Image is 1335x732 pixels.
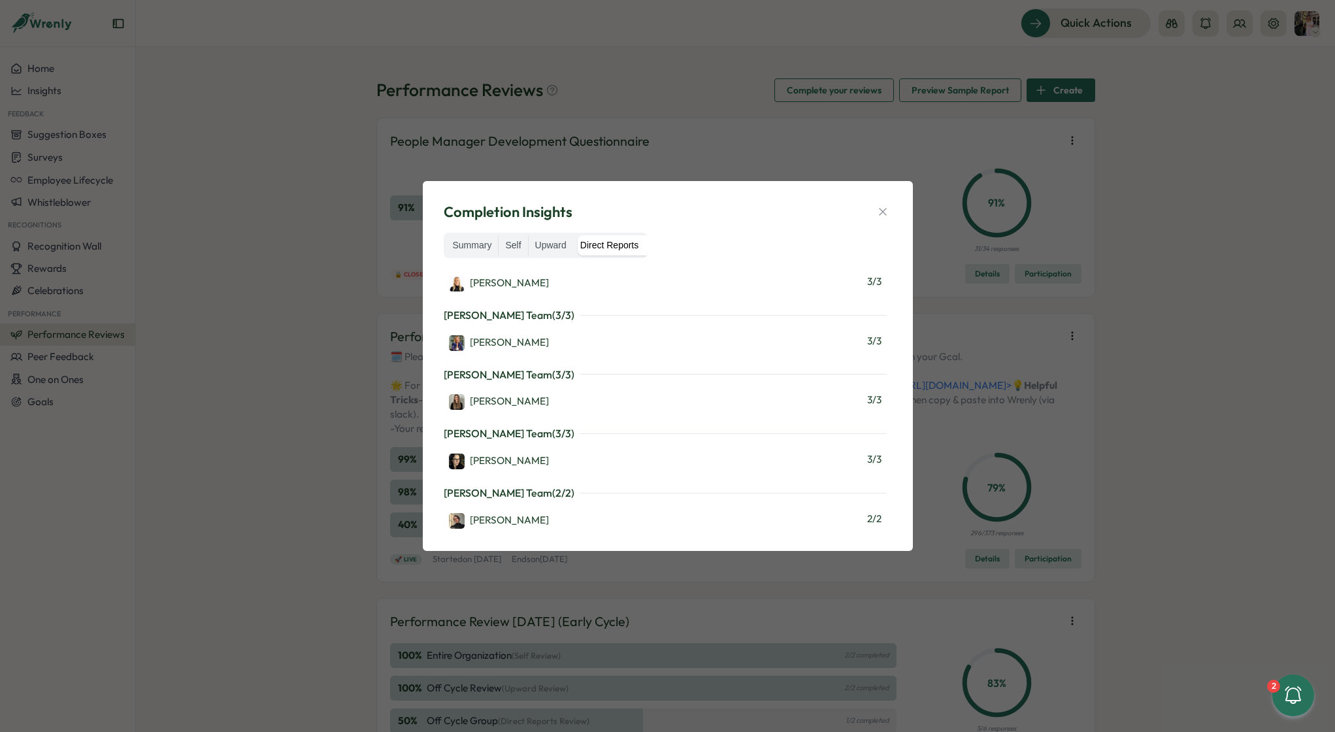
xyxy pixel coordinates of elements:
label: Self [499,235,527,256]
span: 3 / 3 [867,274,882,291]
a: Nada Saba[PERSON_NAME] [449,452,549,469]
p: [PERSON_NAME] Team ( 3 / 3 ) [444,425,574,442]
span: 3 / 3 [867,393,882,410]
div: 2 [1267,680,1280,693]
label: Direct Reports [574,235,645,256]
label: Upward [529,235,573,256]
a: Hanna Smith[PERSON_NAME] [449,334,549,351]
img: Sophia Whitham [449,513,465,529]
a: Sophia Whitham[PERSON_NAME] [449,512,549,529]
div: [PERSON_NAME] [449,454,549,469]
img: Hannah Dickens [449,276,465,291]
button: 2 [1272,674,1314,716]
a: Hannah Dickens[PERSON_NAME] [449,274,549,291]
div: [PERSON_NAME] [449,394,549,410]
p: [PERSON_NAME] Team ( 2 / 2 ) [444,485,574,501]
p: [PERSON_NAME] Team ( 3 / 3 ) [444,307,574,324]
div: [PERSON_NAME] [449,276,549,291]
img: Niamh Linton [449,394,465,410]
label: Summary [446,235,499,256]
img: Hanna Smith [449,335,465,351]
span: 2 / 2 [867,512,882,529]
a: Niamh Linton[PERSON_NAME] [449,393,549,410]
p: [PERSON_NAME] Team ( 3 / 3 ) [444,367,574,383]
div: [PERSON_NAME] [449,335,549,351]
img: Nada Saba [449,454,465,469]
span: 3 / 3 [867,452,882,469]
div: [PERSON_NAME] [449,513,549,529]
span: 3 / 3 [867,334,882,351]
span: Completion Insights [444,202,572,222]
